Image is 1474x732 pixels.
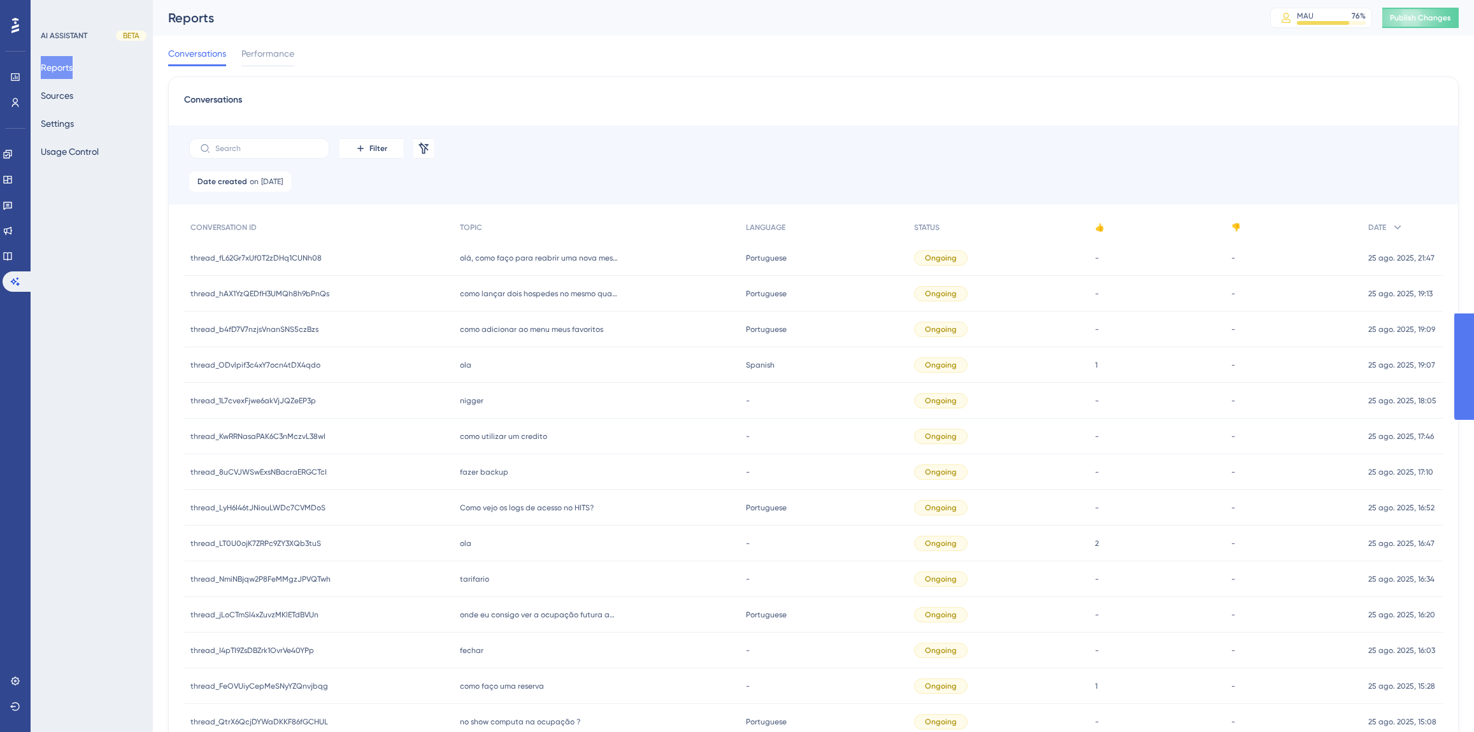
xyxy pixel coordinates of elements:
span: thread_fL62Gr7xUf0T2zDHq1CUNh08 [190,253,322,263]
div: 76 % [1352,11,1366,21]
span: ola [460,538,471,549]
span: Portuguese [746,324,787,334]
span: DATE [1368,222,1386,233]
span: Portuguese [746,253,787,263]
span: thread_hAX1YzQEDfH3UMQh8h9bPnQs [190,289,329,299]
span: Ongoing [925,253,957,263]
span: - [1231,538,1235,549]
button: Publish Changes [1382,8,1459,28]
span: - [1095,396,1099,406]
span: Ongoing [925,645,957,656]
span: - [1231,324,1235,334]
span: thread_jLoCTmSl4xZuvzMKlETdBVUn [190,610,318,620]
span: Portuguese [746,503,787,513]
span: no show computa na ocupação ? [460,717,580,727]
span: - [1095,503,1099,513]
span: thread_ODvlpif3c4xY7ocn4tDX4qdo [190,360,320,370]
span: TOPIC [460,222,482,233]
span: Ongoing [925,610,957,620]
span: - [1231,645,1235,656]
span: Publish Changes [1390,13,1451,23]
div: Reports [168,9,1238,27]
span: nigger [460,396,483,406]
span: 25 ago. 2025, 21:47 [1368,253,1435,263]
span: onde eu consigo ver a ocupação futura após [DATE] [460,610,619,620]
span: Ongoing [925,360,957,370]
span: Ongoing [925,717,957,727]
span: thread_LT0U0ojK7ZRPc9ZY3XQb3tuS [190,538,321,549]
span: - [1231,253,1235,263]
span: 2 [1095,538,1099,549]
span: - [1231,681,1235,691]
div: MAU [1297,11,1313,21]
div: AI ASSISTANT [41,31,87,41]
span: - [1095,717,1099,727]
span: 25 ago. 2025, 16:20 [1368,610,1435,620]
span: CONVERSATION ID [190,222,257,233]
span: thread_b4fD7V7nzjsVnanSNS5czBzs [190,324,318,334]
span: 25 ago. 2025, 15:28 [1368,681,1435,691]
span: [DATE] [261,176,283,187]
span: - [746,574,750,584]
button: Usage Control [41,140,99,163]
span: Ongoing [925,431,957,441]
span: - [1095,289,1099,299]
span: - [1231,610,1235,620]
span: thread_NmiNBjqw2P8FeMMgzJPVQTwh [190,574,331,584]
span: Ongoing [925,538,957,549]
span: como lançar dois hospedes no mesmo quarto? [460,289,619,299]
span: thread_KwRRNasaPAK6C3nMczvL38wI [190,431,326,441]
span: - [1231,467,1235,477]
span: 25 ago. 2025, 16:34 [1368,574,1435,584]
span: Ongoing [925,324,957,334]
span: - [1095,324,1099,334]
span: - [746,681,750,691]
span: 25 ago. 2025, 17:10 [1368,467,1433,477]
span: Portuguese [746,717,787,727]
span: olá, como faço para reabrir uma nova mesa no pdv legal l [460,253,619,263]
span: thread_FeOVUiyCepMeSNyYZQnvjbqg [190,681,328,691]
span: como adicionar ao menu meus favoritos [460,324,603,334]
span: - [1095,645,1099,656]
span: - [1095,610,1099,620]
span: thread_LyH6I46tJNiouLWDc7CVMDoS [190,503,326,513]
button: Settings [41,112,74,135]
span: - [746,645,750,656]
span: - [1095,467,1099,477]
span: - [1231,396,1235,406]
span: - [1231,360,1235,370]
span: Ongoing [925,289,957,299]
span: - [1231,289,1235,299]
span: LANGUAGE [746,222,785,233]
span: Portuguese [746,289,787,299]
span: fechar [460,645,483,656]
div: BETA [116,31,147,41]
span: Portuguese [746,610,787,620]
span: 👍 [1095,222,1105,233]
input: Search [215,144,318,153]
span: 25 ago. 2025, 15:08 [1368,717,1436,727]
span: - [1095,574,1099,584]
span: on [250,176,259,187]
span: como utilizar um credito [460,431,547,441]
span: thread_8uCVJWSwExsNBacraERGCTcI [190,467,327,477]
span: como faço uma reserva [460,681,544,691]
span: - [746,431,750,441]
span: - [1231,503,1235,513]
span: tarifario [460,574,489,584]
span: 1 [1095,681,1098,691]
span: fazer backup [460,467,508,477]
span: - [746,467,750,477]
span: - [1231,431,1235,441]
span: - [1231,574,1235,584]
span: Ongoing [925,467,957,477]
span: Filter [369,143,387,154]
span: 25 ago. 2025, 16:03 [1368,645,1435,656]
span: - [1095,253,1099,263]
span: thread_QtrX6QcjDYWaDKKF86fGCHUL [190,717,328,727]
span: 25 ago. 2025, 19:09 [1368,324,1435,334]
span: thread_I4pTI9ZsDBZrk1OvrVe40YPp [190,645,314,656]
span: 25 ago. 2025, 18:05 [1368,396,1436,406]
span: 25 ago. 2025, 19:07 [1368,360,1435,370]
span: Conversations [184,92,242,115]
